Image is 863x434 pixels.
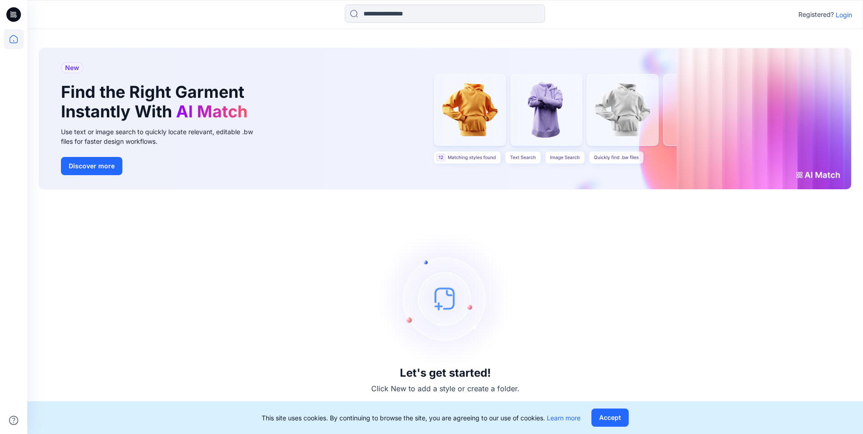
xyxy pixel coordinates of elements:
[836,10,852,20] p: Login
[371,383,520,394] p: Click New to add a style or create a folder.
[798,9,834,20] p: Registered?
[547,414,580,422] a: Learn more
[400,367,491,379] h3: Let's get started!
[61,82,252,121] h1: Find the Right Garment Instantly With
[377,230,514,367] img: empty-state-image.svg
[176,101,247,121] span: AI Match
[591,409,629,427] button: Accept
[61,157,122,175] button: Discover more
[61,127,266,146] div: Use text or image search to quickly locate relevant, editable .bw files for faster design workflows.
[262,413,580,423] p: This site uses cookies. By continuing to browse the site, you are agreeing to our use of cookies.
[65,62,79,73] span: New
